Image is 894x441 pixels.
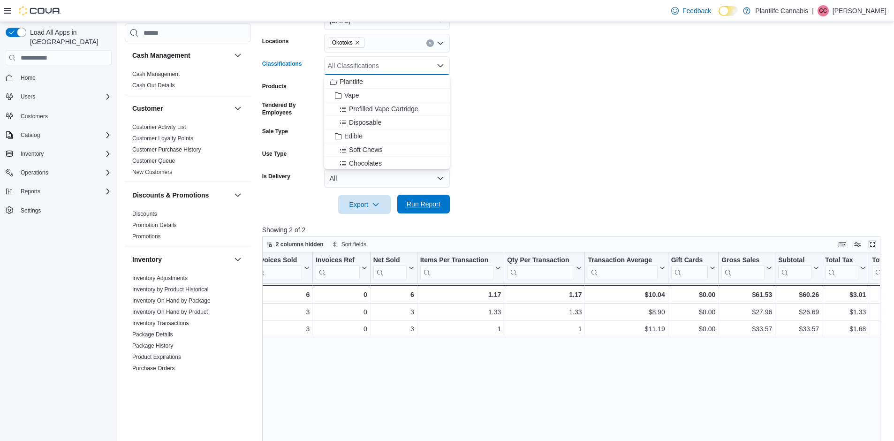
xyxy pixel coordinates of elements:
[671,256,708,280] div: Gift Card Sales
[132,255,162,264] h3: Inventory
[262,225,886,235] p: Showing 2 of 2
[132,342,173,350] span: Package History
[132,275,188,281] a: Inventory Adjustments
[132,221,177,229] span: Promotion Details
[778,256,811,280] div: Subtotal
[420,256,501,280] button: Items Per Transaction
[420,323,501,335] div: 1
[819,5,827,16] span: CC
[262,83,287,90] label: Products
[507,289,582,300] div: 1.17
[825,256,866,280] button: Total Tax
[316,256,359,280] div: Invoices Ref
[341,241,366,248] span: Sort fields
[437,39,444,47] button: Open list of options
[407,199,440,209] span: Run Report
[132,222,177,228] a: Promotion Details
[671,323,715,335] div: $0.00
[132,211,157,217] a: Discounts
[262,38,289,45] label: Locations
[255,256,302,280] div: Invoices Sold
[132,308,208,316] span: Inventory On Hand by Product
[778,256,819,280] button: Subtotal
[837,239,848,250] button: Keyboard shortcuts
[17,148,112,160] span: Inventory
[867,239,878,250] button: Enter fullscreen
[125,122,251,182] div: Customer
[255,306,310,318] div: 3
[778,323,819,335] div: $33.57
[17,167,52,178] button: Operations
[132,233,161,240] a: Promotions
[232,254,243,265] button: Inventory
[132,354,181,360] a: Product Expirations
[132,297,211,304] span: Inventory On Hand by Package
[833,5,886,16] p: [PERSON_NAME]
[588,256,657,280] div: Transaction Average
[132,71,180,77] a: Cash Management
[132,70,180,78] span: Cash Management
[17,72,39,84] a: Home
[588,306,665,318] div: $8.90
[373,306,414,318] div: 3
[132,365,175,372] a: Purchase Orders
[778,256,811,265] div: Subtotal
[588,256,657,265] div: Transaction Average
[132,331,173,338] a: Package Details
[17,111,52,122] a: Customers
[344,91,359,100] span: Vape
[255,323,310,335] div: 3
[324,75,450,89] button: Plantlife
[132,104,230,113] button: Customer
[21,169,48,176] span: Operations
[349,118,381,127] span: Disposable
[328,239,370,250] button: Sort fields
[825,256,858,265] div: Total Tax
[132,210,157,218] span: Discounts
[132,135,193,142] a: Customer Loyalty Points
[17,72,112,84] span: Home
[262,150,287,158] label: Use Type
[778,289,819,300] div: $60.26
[132,104,163,113] h3: Customer
[316,289,367,300] div: 0
[21,150,44,158] span: Inventory
[132,353,181,361] span: Product Expirations
[344,131,363,141] span: Edible
[721,256,765,280] div: Gross Sales
[19,6,61,15] img: Cova
[349,104,418,114] span: Prefilled Vape Cartridge
[132,146,201,153] a: Customer Purchase History
[812,5,814,16] p: |
[262,128,288,135] label: Sale Type
[132,342,173,349] a: Package History
[262,101,320,116] label: Tendered By Employees
[2,129,115,142] button: Catalog
[507,256,582,280] button: Qty Per Transaction
[682,6,711,15] span: Feedback
[818,5,829,16] div: Cody Cousins
[437,62,444,69] button: Close list of options
[316,306,367,318] div: 0
[507,256,574,265] div: Qty Per Transaction
[721,323,772,335] div: $33.57
[125,273,251,400] div: Inventory
[132,168,172,176] span: New Customers
[17,205,45,216] a: Settings
[132,158,175,164] a: Customer Queue
[132,320,189,327] a: Inventory Transactions
[255,256,302,265] div: Invoices Sold
[373,256,406,280] div: Net Sold
[17,91,112,102] span: Users
[2,71,115,84] button: Home
[373,256,406,265] div: Net Sold
[125,208,251,246] div: Discounts & Promotions
[324,102,450,116] button: Prefilled Vape Cartridge
[588,323,665,335] div: $11.19
[332,38,353,47] span: Okotoks
[671,306,715,318] div: $0.00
